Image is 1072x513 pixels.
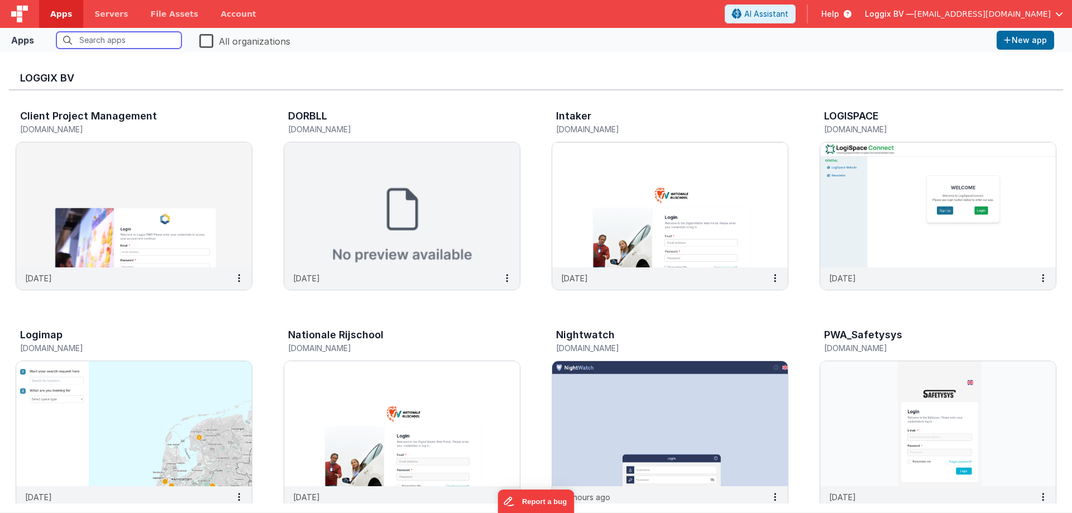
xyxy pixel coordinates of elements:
iframe: Marker.io feedback button [498,490,575,513]
h3: Nationale Rijschool [288,329,384,341]
span: Help [821,8,839,20]
p: [DATE] [293,491,320,503]
h5: [DOMAIN_NAME] [288,125,492,133]
h5: [DOMAIN_NAME] [556,125,760,133]
h3: Nightwatch [556,329,615,341]
h3: Loggix BV [20,73,1052,84]
span: Apps [50,8,72,20]
h3: Intaker [556,111,591,122]
span: File Assets [151,8,199,20]
button: Loggix BV — [EMAIL_ADDRESS][DOMAIN_NAME] [865,8,1063,20]
h3: PWA_Safetysys [824,329,902,341]
p: 20 hours ago [561,491,610,503]
h5: [DOMAIN_NAME] [20,344,224,352]
h5: [DOMAIN_NAME] [824,344,1028,352]
p: [DATE] [25,491,52,503]
span: Loggix BV — [865,8,914,20]
h5: [DOMAIN_NAME] [556,344,760,352]
p: [DATE] [829,491,856,503]
input: Search apps [56,32,181,49]
h3: Logimap [20,329,63,341]
span: Servers [94,8,128,20]
p: [DATE] [25,272,52,284]
h5: [DOMAIN_NAME] [20,125,224,133]
p: [DATE] [293,272,320,284]
label: All organizations [199,32,290,48]
h3: Client Project Management [20,111,157,122]
h5: [DOMAIN_NAME] [824,125,1028,133]
div: Apps [11,33,34,47]
span: AI Assistant [744,8,788,20]
button: New app [997,31,1054,50]
h3: DORBLL [288,111,327,122]
h5: [DOMAIN_NAME] [288,344,492,352]
button: AI Assistant [725,4,796,23]
h3: LOGISPACE [824,111,879,122]
p: [DATE] [829,272,856,284]
span: [EMAIL_ADDRESS][DOMAIN_NAME] [914,8,1051,20]
p: [DATE] [561,272,588,284]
